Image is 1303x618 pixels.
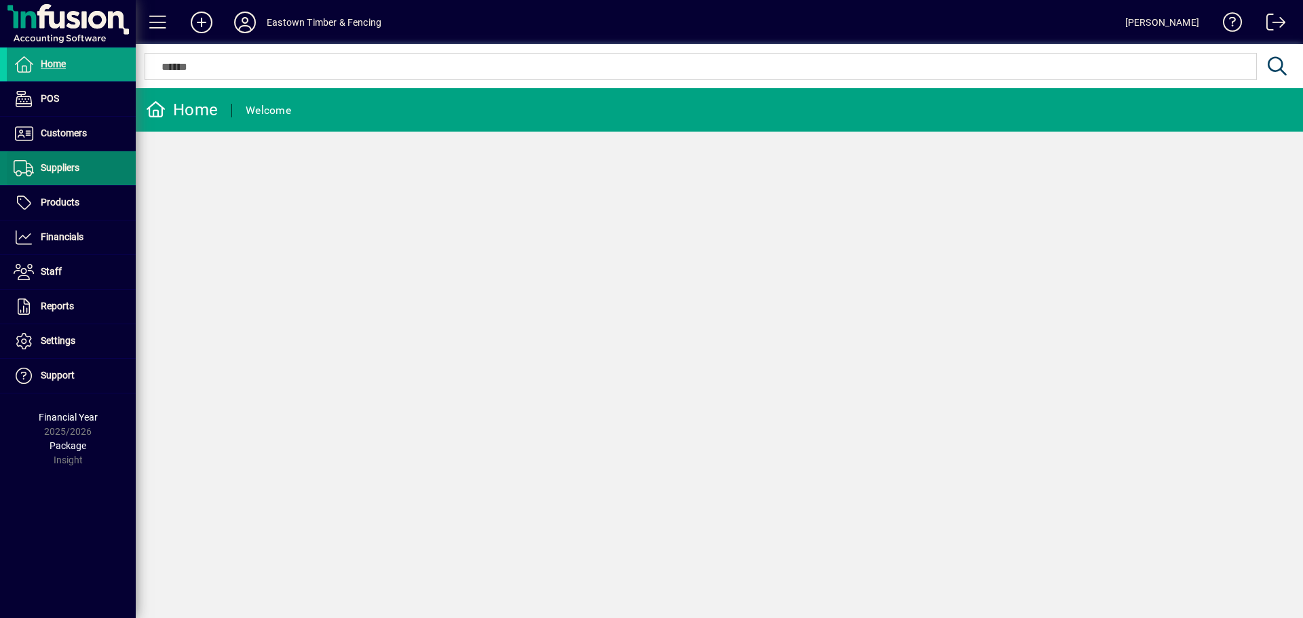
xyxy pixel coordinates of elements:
[146,99,218,121] div: Home
[7,82,136,116] a: POS
[1213,3,1243,47] a: Knowledge Base
[41,266,62,277] span: Staff
[223,10,267,35] button: Profile
[7,186,136,220] a: Products
[41,335,75,346] span: Settings
[7,359,136,393] a: Support
[41,93,59,104] span: POS
[39,412,98,423] span: Financial Year
[1256,3,1286,47] a: Logout
[7,290,136,324] a: Reports
[7,151,136,185] a: Suppliers
[41,162,79,173] span: Suppliers
[41,128,87,138] span: Customers
[41,301,74,311] span: Reports
[7,220,136,254] a: Financials
[50,440,86,451] span: Package
[41,58,66,69] span: Home
[41,231,83,242] span: Financials
[267,12,381,33] div: Eastown Timber & Fencing
[1125,12,1199,33] div: [PERSON_NAME]
[41,197,79,208] span: Products
[7,324,136,358] a: Settings
[180,10,223,35] button: Add
[7,255,136,289] a: Staff
[246,100,291,121] div: Welcome
[7,117,136,151] a: Customers
[41,370,75,381] span: Support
